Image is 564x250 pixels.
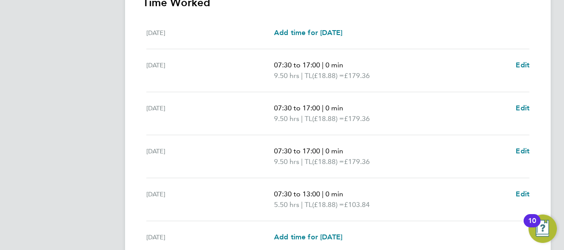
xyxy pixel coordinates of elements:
div: [DATE] [146,232,274,242]
span: 9.50 hrs [274,157,299,166]
a: Edit [516,60,529,70]
span: | [301,157,303,166]
span: 0 min [325,61,343,69]
button: Open Resource Center, 10 new notifications [529,215,557,243]
span: Edit [516,61,529,69]
a: Edit [516,189,529,199]
span: | [322,147,324,155]
div: [DATE] [146,103,274,124]
a: Edit [516,103,529,113]
span: £179.36 [344,71,370,80]
span: £179.36 [344,157,370,166]
span: 0 min [325,147,343,155]
a: Add time for [DATE] [274,27,342,38]
div: [DATE] [146,27,274,38]
span: | [301,200,303,209]
span: Edit [516,104,529,112]
span: 07:30 to 13:00 [274,190,320,198]
span: 9.50 hrs [274,71,299,80]
span: £103.84 [344,200,370,209]
span: 5.50 hrs [274,200,299,209]
span: TL [305,199,312,210]
span: 0 min [325,190,343,198]
span: TL [305,156,312,167]
span: 07:30 to 17:00 [274,147,320,155]
span: | [301,71,303,80]
span: | [322,61,324,69]
span: Add time for [DATE] [274,233,342,241]
span: (£18.88) = [312,71,344,80]
span: 0 min [325,104,343,112]
span: £179.36 [344,114,370,123]
span: Edit [516,147,529,155]
span: (£18.88) = [312,200,344,209]
span: (£18.88) = [312,114,344,123]
div: [DATE] [146,60,274,81]
span: | [322,104,324,112]
span: 9.50 hrs [274,114,299,123]
span: TL [305,70,312,81]
a: Edit [516,146,529,156]
span: Add time for [DATE] [274,28,342,37]
div: [DATE] [146,189,274,210]
div: [DATE] [146,146,274,167]
div: 10 [528,221,536,232]
span: TL [305,113,312,124]
span: 07:30 to 17:00 [274,61,320,69]
span: 07:30 to 17:00 [274,104,320,112]
a: Add time for [DATE] [274,232,342,242]
span: | [301,114,303,123]
span: Edit [516,190,529,198]
span: | [322,190,324,198]
span: (£18.88) = [312,157,344,166]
